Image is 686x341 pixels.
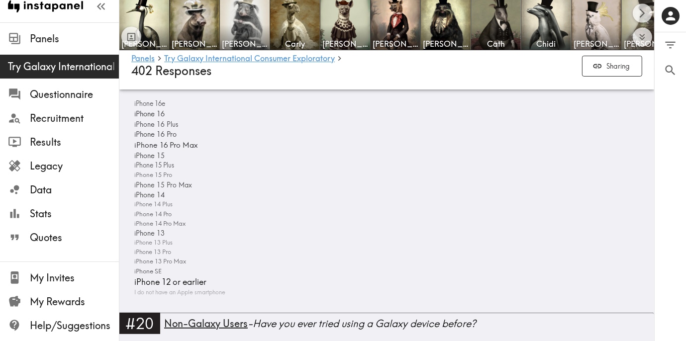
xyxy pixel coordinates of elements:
span: [PERSON_NAME] [423,38,469,49]
span: Filter Responses [664,38,677,52]
div: #20 [119,313,160,334]
span: Questionnaire [30,87,119,101]
span: Legacy [30,159,119,173]
span: [PERSON_NAME] [222,38,268,49]
span: iPhone 14 Pro Max [132,219,186,228]
span: Results [30,135,119,149]
span: Search [664,64,677,77]
span: [PERSON_NAME] [121,38,167,49]
span: 402 Responses [131,64,211,78]
a: #20Non-Galaxy Users-Have you ever tried using a Galaxy device before? [119,313,654,340]
span: iPhone 15 Pro Max [132,180,192,190]
button: Scroll right [633,3,652,23]
span: [PERSON_NAME] [574,38,619,49]
span: iPhone 16 [132,109,165,119]
span: [PERSON_NAME] [322,38,368,49]
span: Help/Suggestions [30,319,119,333]
span: iPhone 13 Plus [132,238,173,248]
span: iPhone 13 Pro Max [132,257,186,266]
span: Try Galaxy International Consumer Exploratory [8,60,119,74]
span: Stats [30,207,119,221]
span: Recruitment [30,111,119,125]
span: Panels [30,32,119,46]
span: Data [30,183,119,197]
a: Panels [131,54,155,64]
span: [PERSON_NAME] [624,38,670,49]
span: Carly [272,38,318,49]
span: I do not have an Apple smartphone [132,288,225,297]
span: Cath [473,38,519,49]
span: iPhone 15 [132,151,165,161]
span: iPhone 16e [132,99,165,109]
span: iPhone 14 Pro [132,209,172,219]
div: - Have you ever tried using a Galaxy device before? [164,317,654,331]
span: iPhone 14 [132,190,165,200]
button: Toggle between responses and questions [121,27,141,47]
span: iPhone 15 Plus [132,161,174,170]
button: Search [655,58,686,83]
span: My Rewards [30,295,119,309]
span: Non-Galaxy Users [164,317,248,330]
span: [PERSON_NAME] [172,38,217,49]
span: iPhone 13 Pro [132,248,171,257]
button: Filter Responses [655,32,686,58]
span: Chidi [523,38,569,49]
button: Sharing [582,56,642,77]
span: iPhone SE [132,266,162,276]
span: iPhone 15 Pro [132,170,172,180]
span: iPhone 16 Pro [132,129,177,140]
span: [PERSON_NAME] [373,38,418,49]
a: Try Galaxy International Consumer Exploratory [164,54,335,64]
span: My Invites [30,271,119,285]
span: iPhone 16 Pro Max [132,140,197,151]
button: Expand to show all items [633,27,652,47]
span: iPhone 14 Plus [132,200,173,209]
span: Quotes [30,231,119,245]
span: iPhone 13 [132,228,165,238]
span: iPhone 16 Plus [132,119,178,129]
span: iPhone 12 or earlier [132,276,206,288]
